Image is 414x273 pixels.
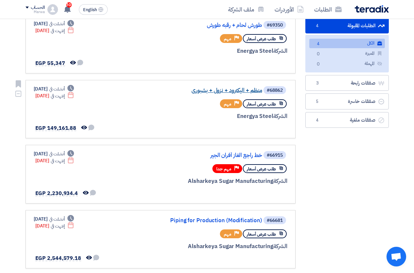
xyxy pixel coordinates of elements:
div: Energya Steel [130,47,287,55]
div: #68862 [267,88,283,93]
span: EGP 149,161.88 [35,124,77,132]
a: منظم + اليكترود + نزول + بشبوري [131,88,262,93]
span: EGP 55,347 [35,59,65,67]
span: إنتهت في [51,92,65,99]
a: طورش لحام + رقبه طورش [131,22,262,28]
div: [DATE] [34,216,74,223]
a: خط راجع الغاز أفران الجير [131,152,262,158]
div: [DATE] [35,92,74,99]
span: مهم جدا [216,166,231,172]
div: [DATE] [34,86,74,92]
span: طلب عرض أسعار [247,231,276,237]
a: صفقات ملغية4 [305,112,389,128]
span: 3 [314,80,321,87]
div: Alsharkeya Sugar Manufacturing [130,242,287,251]
img: profile_test.png [47,4,58,15]
a: المميزة [309,49,385,58]
a: الطلبات [309,2,347,17]
span: English [83,8,97,12]
button: English [79,4,108,15]
span: الشركة [273,112,287,120]
span: 5 [314,98,321,105]
span: مهم [224,101,231,107]
a: الطلبات المقبولة4 [305,18,389,34]
a: ملف الشركة [223,2,269,17]
div: #69350 [267,23,283,28]
a: المهملة [309,59,385,68]
span: EGP 2,544,579.18 [35,254,81,262]
span: طلب عرض أسعار [247,101,276,107]
span: طلب عرض أسعار [247,36,276,42]
img: Teradix logo [355,5,389,13]
div: [DATE] [35,27,74,34]
span: الشركة [273,47,287,55]
a: الكل [309,39,385,48]
div: [DATE] [35,223,74,229]
span: أنشئت في [49,216,65,223]
span: مهم [224,36,231,42]
span: 4 [315,41,322,48]
span: الشركة [273,242,287,250]
div: Marwa [26,10,45,14]
span: الشركة [273,177,287,185]
a: صفقات رابحة3 [305,75,389,91]
span: مهم [224,231,231,237]
div: [DATE] [35,157,74,164]
div: [DATE] [34,20,74,27]
span: 0 [315,61,322,68]
div: [DATE] [34,150,74,157]
div: الحساب [31,5,45,10]
span: إنتهت في [51,223,65,229]
div: #66915 [267,153,283,158]
span: أنشئت في [49,150,65,157]
span: إنتهت في [51,27,65,34]
a: Piping for Production (Modification) [131,218,262,224]
span: أنشئت في [49,20,65,27]
div: Alsharkeya Sugar Manufacturing [130,177,287,185]
div: #66681 [267,218,283,223]
span: 0 [315,51,322,58]
span: أنشئت في [49,86,65,92]
div: Energya Steel [130,112,287,121]
span: إنتهت في [51,157,65,164]
span: 10 [66,2,72,8]
a: صفقات خاسرة5 [305,93,389,109]
span: طلب عرض أسعار [247,166,276,172]
div: Open chat [387,247,406,266]
span: 4 [314,23,321,29]
span: EGP 2,230,934.4 [35,189,78,197]
a: الأوردرات [269,2,309,17]
span: 4 [314,117,321,124]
